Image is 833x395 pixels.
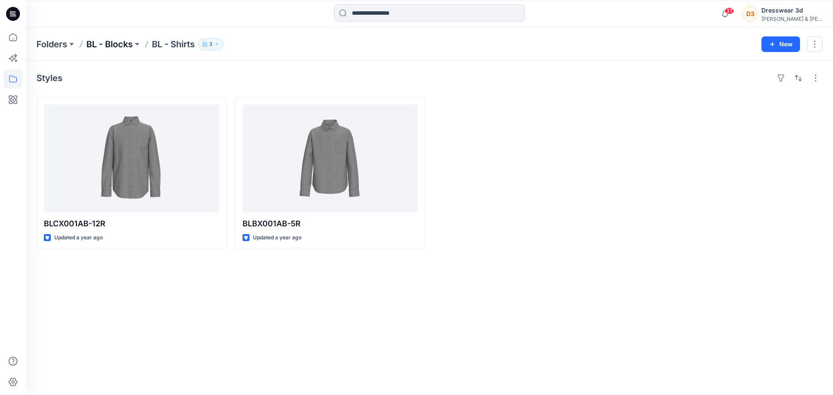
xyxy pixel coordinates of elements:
[36,38,67,50] a: Folders
[44,218,219,230] p: BLCX001AB-12R
[243,218,418,230] p: BLBX001AB-5R
[761,16,822,22] div: [PERSON_NAME] & [PERSON_NAME]
[253,233,302,242] p: Updated a year ago
[44,104,219,212] a: BLCX001AB-12R
[209,39,213,49] p: 3
[198,38,223,50] button: 3
[725,7,734,14] span: 37
[761,36,800,52] button: New
[86,38,133,50] a: BL - Blocks
[36,73,62,83] h4: Styles
[243,104,418,212] a: BLBX001AB-5R
[742,6,758,22] div: D3
[761,5,822,16] div: Dresswear 3d
[152,38,195,50] p: BL - Shirts
[54,233,103,242] p: Updated a year ago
